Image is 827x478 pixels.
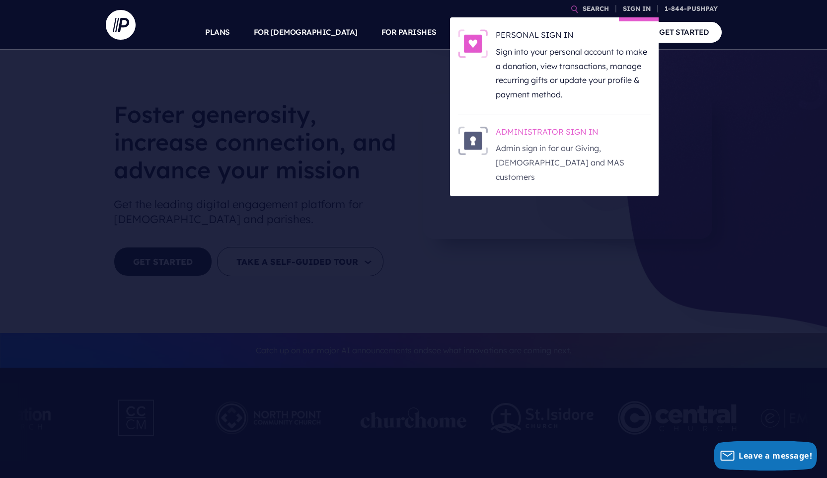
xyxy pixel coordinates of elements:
button: Leave a message! [714,441,817,471]
a: EXPLORE [528,15,563,50]
img: PERSONAL SIGN IN - Illustration [458,29,488,58]
span: Leave a message! [739,450,812,461]
img: ADMINISTRATOR SIGN IN - Illustration [458,126,488,155]
p: Sign into your personal account to make a donation, view transactions, manage recurring gifts or ... [496,45,651,102]
a: GET STARTED [647,22,722,42]
a: SOLUTIONS [460,15,505,50]
a: PLANS [205,15,230,50]
h6: PERSONAL SIGN IN [496,29,651,44]
h6: ADMINISTRATOR SIGN IN [496,126,651,141]
a: ADMINISTRATOR SIGN IN - Illustration ADMINISTRATOR SIGN IN Admin sign in for our Giving, [DEMOGRA... [458,126,651,184]
a: FOR PARISHES [381,15,437,50]
a: COMPANY [587,15,623,50]
p: Admin sign in for our Giving, [DEMOGRAPHIC_DATA] and MAS customers [496,141,651,184]
a: PERSONAL SIGN IN - Illustration PERSONAL SIGN IN Sign into your personal account to make a donati... [458,29,651,102]
a: FOR [DEMOGRAPHIC_DATA] [254,15,358,50]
